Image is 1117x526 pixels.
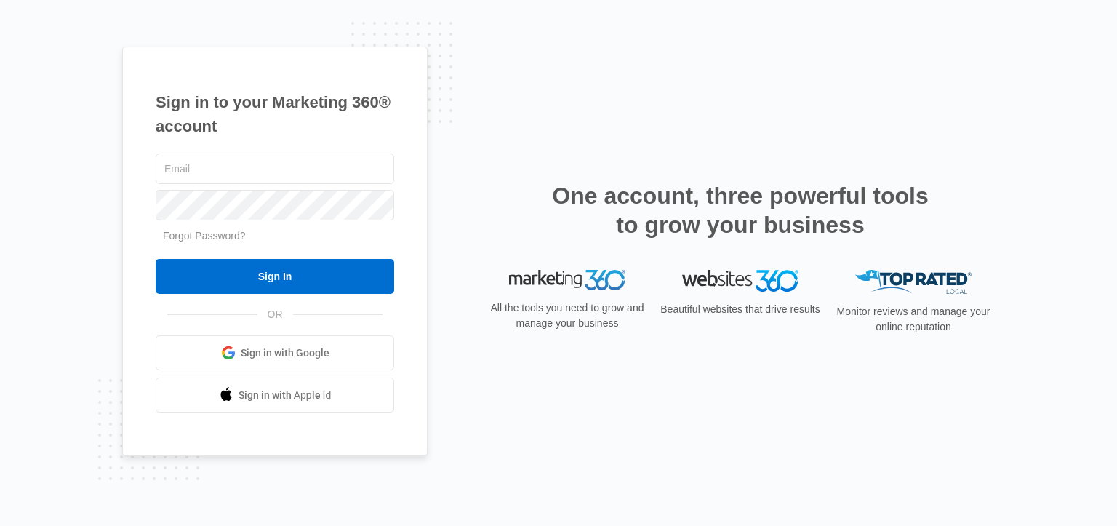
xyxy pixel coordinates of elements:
span: Sign in with Google [241,346,329,361]
input: Email [156,154,394,184]
span: OR [257,307,293,322]
h1: Sign in to your Marketing 360® account [156,90,394,138]
img: Websites 360 [682,270,798,291]
a: Forgot Password? [163,230,246,242]
input: Sign In [156,259,394,294]
p: Beautiful websites that drive results [659,302,822,317]
img: Marketing 360 [509,270,625,290]
img: Top Rated Local [855,270,972,294]
a: Sign in with Google [156,335,394,370]
span: Sign in with Apple Id [239,388,332,403]
h2: One account, three powerful tools to grow your business [548,181,933,239]
p: All the tools you need to grow and manage your business [486,300,649,331]
p: Monitor reviews and manage your online reputation [832,304,995,335]
a: Sign in with Apple Id [156,378,394,413]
